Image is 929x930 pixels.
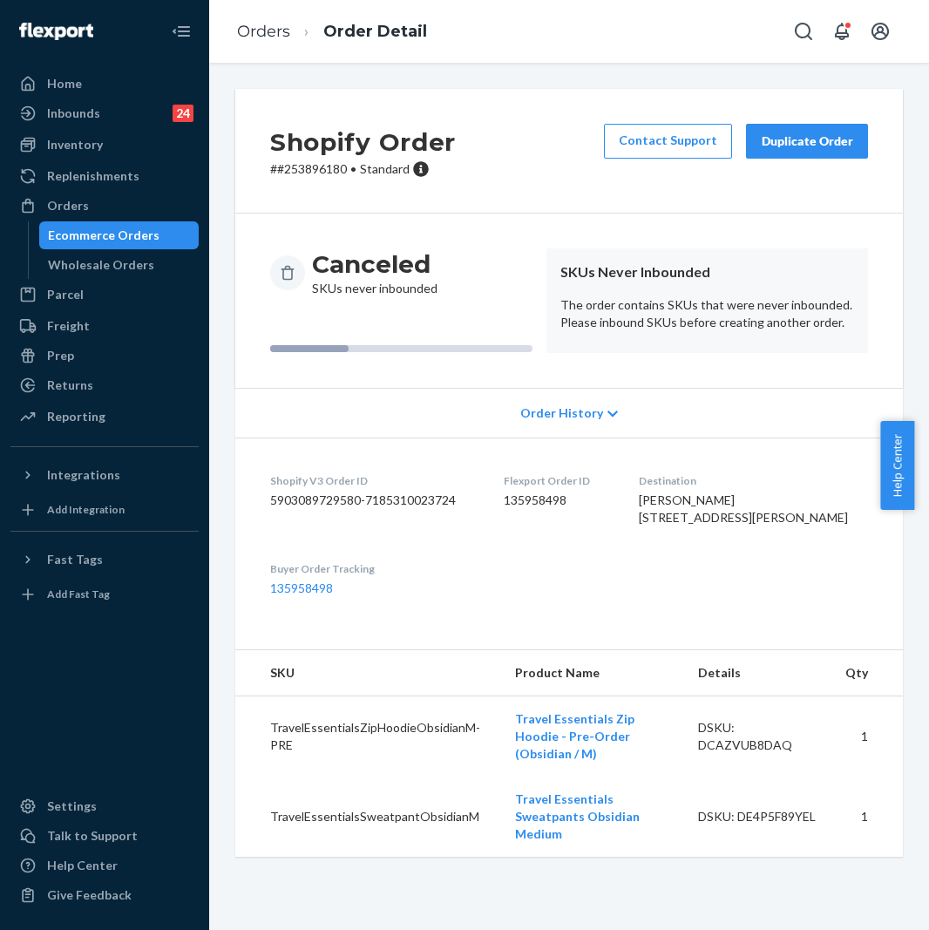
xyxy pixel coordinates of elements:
a: Home [10,70,199,98]
button: Open account menu [863,14,898,49]
th: Product Name [501,650,685,696]
button: Duplicate Order [746,124,868,159]
a: Freight [10,312,199,340]
dd: 5903089729580-7185310023724 [270,492,476,509]
div: Add Integration [47,502,125,517]
td: TravelEssentialsZipHoodieObsidianM-PRE [235,696,501,777]
dt: Destination [639,473,868,488]
div: Inventory [47,136,103,153]
a: Help Center [10,852,199,879]
div: Reporting [47,408,105,425]
button: Fast Tags [10,546,199,574]
a: Replenishments [10,162,199,190]
button: Open notifications [824,14,859,49]
a: Inbounds24 [10,99,199,127]
button: Open Search Box [786,14,821,49]
a: Wholesale Orders [39,251,200,279]
a: Travel Essentials Sweatpants Obsidian Medium [515,791,640,841]
a: Orders [237,22,290,41]
a: Settings [10,792,199,820]
a: Order Detail [323,22,427,41]
th: Details [684,650,831,696]
a: Parcel [10,281,199,309]
td: 1 [831,696,903,777]
div: Help Center [47,857,118,874]
th: Qty [831,650,903,696]
td: TravelEssentialsSweatpantObsidianM [235,777,501,857]
th: SKU [235,650,501,696]
div: Returns [47,377,93,394]
dt: Buyer Order Tracking [270,561,476,576]
p: The order contains SKUs that were never inbounded. Please inbound SKUs before creating another or... [560,296,854,331]
div: Replenishments [47,167,139,185]
span: [PERSON_NAME] [STREET_ADDRESS][PERSON_NAME] [639,492,848,525]
div: DSKU: DE4P5F89YEL [698,808,817,825]
div: Ecommerce Orders [48,227,159,244]
a: Reporting [10,403,199,431]
div: Wholesale Orders [48,256,154,274]
h3: Canceled [312,248,437,280]
div: Add Fast Tag [47,587,110,601]
div: Prep [47,347,74,364]
div: Talk to Support [47,827,138,845]
span: Standard [360,161,410,176]
a: Travel Essentials Zip Hoodie - Pre-Order (Obsidian / M) [515,711,634,761]
p: # #253896180 [270,160,456,178]
div: DSKU: DCAZVUB8DAQ [698,719,817,754]
button: Help Center [880,421,914,510]
div: Settings [47,798,97,815]
h2: Shopify Order [270,124,456,160]
ol: breadcrumbs [223,6,441,58]
a: Add Fast Tag [10,580,199,608]
a: Contact Support [604,124,732,159]
img: Flexport logo [19,23,93,40]
button: Close Navigation [164,14,199,49]
div: Orders [47,197,89,214]
dt: Flexport Order ID [504,473,610,488]
span: • [350,161,356,176]
header: SKUs Never Inbounded [560,262,854,282]
div: Freight [47,317,90,335]
dd: 135958498 [504,492,610,509]
a: Inventory [10,131,199,159]
a: Returns [10,371,199,399]
div: Inbounds [47,105,100,122]
div: Give Feedback [47,886,132,904]
button: Integrations [10,461,199,489]
a: Ecommerce Orders [39,221,200,249]
button: Talk to Support [10,822,199,850]
td: 1 [831,777,903,857]
a: Prep [10,342,199,370]
div: Parcel [47,286,84,303]
a: 135958498 [270,580,333,595]
button: Give Feedback [10,881,199,909]
a: Orders [10,192,199,220]
div: 24 [173,105,193,122]
div: Integrations [47,466,120,484]
div: Fast Tags [47,551,103,568]
a: Add Integration [10,496,199,524]
div: Home [47,75,82,92]
div: Duplicate Order [761,132,853,150]
span: Order History [520,404,603,422]
div: SKUs never inbounded [312,248,437,297]
iframe: Opens a widget where you can chat to one of our agents [818,878,912,921]
dt: Shopify V3 Order ID [270,473,476,488]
